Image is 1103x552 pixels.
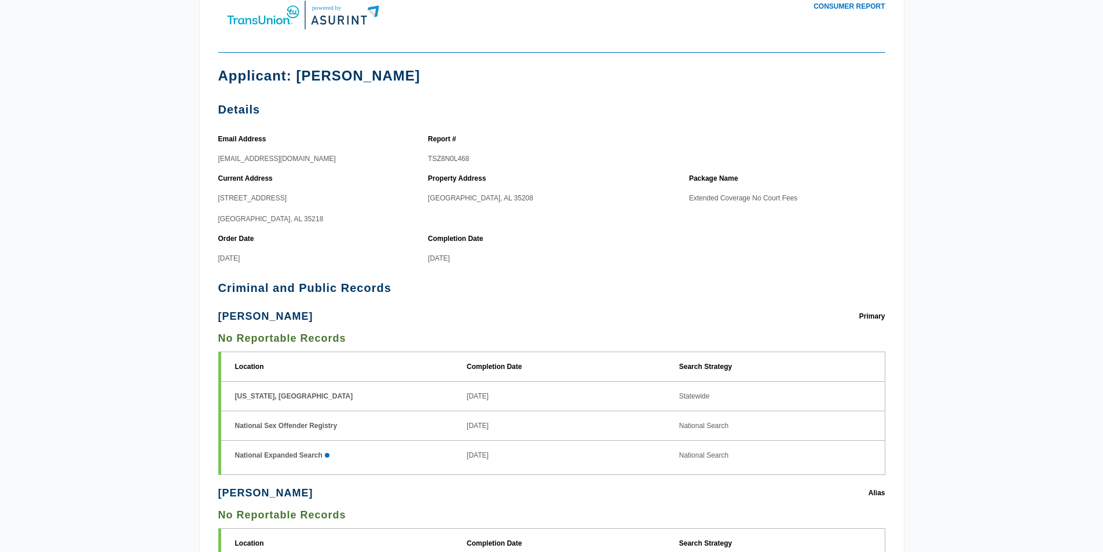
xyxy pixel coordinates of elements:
[552,1,885,12] p: CONSUMER REPORT
[467,538,525,549] strong: Completion Date
[467,422,489,430] span: [DATE]
[428,194,533,202] span: [GEOGRAPHIC_DATA], AL 35208
[467,392,489,400] span: [DATE]
[679,538,735,549] strong: Search Strategy
[689,194,797,202] span: Extended Coverage No Court Fees
[679,422,728,430] span: National Search
[312,4,342,11] tspan: powered by
[467,361,525,372] strong: Completion Date
[218,506,885,524] h3: No Reportable Records
[428,254,450,262] span: [DATE]
[428,155,469,163] span: TSZ8N0L468
[428,134,460,144] strong: Report #
[679,392,710,400] span: Statewide
[679,451,728,459] span: National Search
[235,450,323,460] span: National Expanded Search
[218,173,276,184] strong: Current Address
[218,155,336,163] span: [EMAIL_ADDRESS][DOMAIN_NAME]
[235,538,267,549] strong: Location
[428,233,486,244] strong: Completion Date
[218,129,885,264] table: consumer report details
[235,392,353,400] span: [US_STATE], [GEOGRAPHIC_DATA]
[218,104,885,115] h2: Details
[218,67,885,85] h1: Applicant: [PERSON_NAME]
[235,361,267,372] strong: Location
[218,487,313,499] h3: [PERSON_NAME]
[218,282,885,294] h2: Criminal and Public Records
[235,422,338,430] span: National Sex Offender Registry
[218,310,313,322] h3: [PERSON_NAME]
[689,173,742,184] strong: Package Name
[428,173,489,184] strong: Property Address
[218,134,270,144] strong: Email Address
[218,330,885,347] h3: No Reportable Records
[679,361,735,372] strong: Search Strategy
[218,254,240,262] span: [DATE]
[218,194,324,223] span: [STREET_ADDRESS] [GEOGRAPHIC_DATA], AL 35218
[859,308,885,325] span: Primary
[218,233,258,244] strong: Order Date
[869,484,885,502] span: Alias
[467,451,489,459] span: [DATE]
